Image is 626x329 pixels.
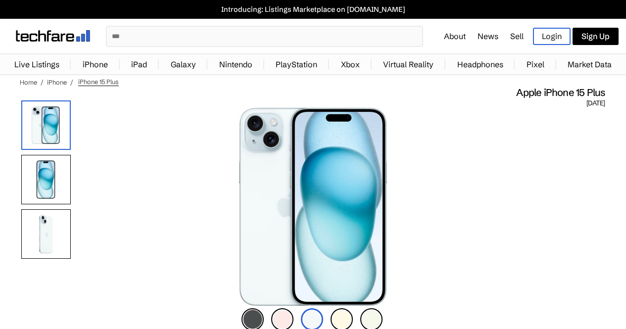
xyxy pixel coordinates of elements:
a: Virtual Reality [378,54,438,74]
a: Sell [510,31,524,41]
a: PlayStation [271,54,322,74]
span: [DATE] [586,99,605,108]
a: Pixel [522,54,549,74]
span: Apple iPhone 15 Plus [516,86,605,99]
a: Introducing: Listings Marketplace on [DOMAIN_NAME] [5,5,621,14]
a: About [444,31,466,41]
a: Xbox [336,54,365,74]
img: iPhone 15 Plus [239,108,386,306]
a: Galaxy [166,54,201,74]
a: Market Data [563,54,617,74]
a: News [478,31,498,41]
img: techfare logo [16,30,90,42]
a: Headphones [452,54,508,74]
a: iPhone [47,78,67,86]
a: Nintendo [214,54,257,74]
a: Home [20,78,37,86]
span: / [70,78,73,86]
span: iPhone 15 Plus [78,78,119,86]
img: Front [21,155,71,204]
a: iPhone [78,54,113,74]
span: / [41,78,44,86]
a: Sign Up [573,28,619,45]
a: iPad [126,54,152,74]
a: Live Listings [9,54,64,74]
img: iPhone 15 Plus [21,100,71,150]
a: Login [533,28,571,45]
img: Rear [21,209,71,259]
